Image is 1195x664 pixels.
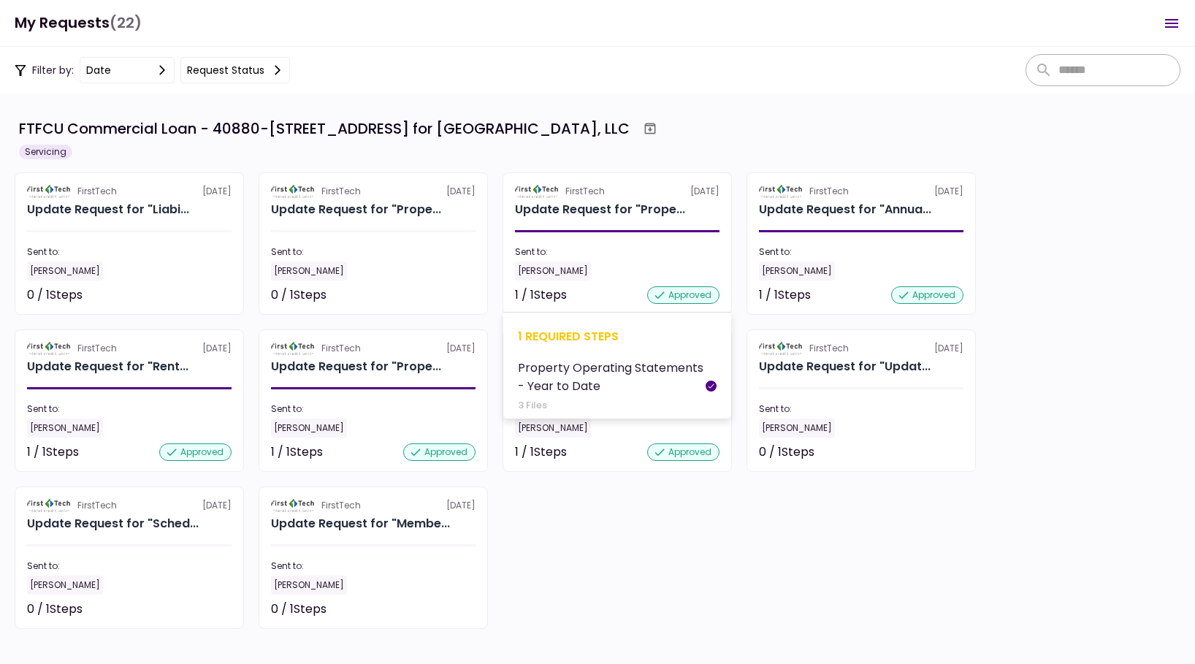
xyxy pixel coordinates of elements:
div: [PERSON_NAME] [759,419,835,438]
div: 0 / 1 Steps [27,600,83,618]
div: Servicing [19,145,72,159]
div: [DATE] [271,499,476,512]
div: [PERSON_NAME] [515,262,591,281]
div: FirstTech [565,185,605,198]
div: 1 / 1 Steps [515,286,567,304]
div: 0 / 1 Steps [271,286,327,304]
div: Sent to: [759,245,963,259]
div: Update Request for "Member Provided PFS" Correspondent Reporting Requirements - Guarantor J. Lawr... [271,515,450,533]
div: Filter by: [15,57,290,83]
div: Sent to: [271,402,476,416]
div: Sent to: [515,245,719,259]
div: Update Request for "Property Operating Statements - Year to Date" Reporting Requirements - Office... [515,201,685,218]
span: (22) [110,8,142,38]
div: FirstTech [321,499,361,512]
div: Update Request for "Updated Lease(s) and Amendment(s)" Reporting Requirements - Office Retail 408... [759,358,931,375]
div: [DATE] [759,342,963,355]
div: Sent to: [271,560,476,573]
div: Not started [898,443,963,461]
div: 0 / 1 Steps [27,286,83,304]
div: Update Request for "Annual ERQ Upload" Correspondent Reporting Requirements - Borrower South La B... [759,201,931,218]
img: Partner logo [271,185,316,198]
div: [PERSON_NAME] [27,576,103,595]
div: Sent to: [27,245,232,259]
div: [PERSON_NAME] [271,262,347,281]
img: Partner logo [759,342,803,355]
div: approved [891,286,963,304]
div: Not started [410,286,476,304]
div: [PERSON_NAME] [27,262,103,281]
img: Partner logo [759,185,803,198]
div: FirstTech [809,342,849,355]
div: [DATE] [27,342,232,355]
div: [DATE] [27,499,232,512]
div: Update Request for "Property Operating Statements- Year End" Reporting Requirements - Office Reta... [271,358,441,375]
div: 0 / 1 Steps [271,600,327,618]
div: FirstTech [77,185,117,198]
button: date [80,57,175,83]
div: FirstTech [77,499,117,512]
div: Not started [166,600,232,618]
div: FirstTech [321,185,361,198]
div: 0 / 1 Steps [759,443,814,461]
img: Partner logo [271,342,316,355]
div: [DATE] [27,185,232,198]
div: [PERSON_NAME] [515,419,591,438]
div: Update Request for "Liability Insurance Policy" Reporting Requirements - Office Retail 40880-4094... [27,201,189,218]
div: [PERSON_NAME] [759,262,835,281]
div: Sent to: [27,402,232,416]
div: 1 / 1 Steps [515,443,567,461]
div: Not started [166,286,232,304]
div: FirstTech [77,342,117,355]
div: approved [647,286,719,304]
div: approved [159,443,232,461]
div: [PERSON_NAME] [27,419,103,438]
button: Open menu [1154,6,1189,41]
div: [PERSON_NAME] [271,576,347,595]
div: Not started [410,600,476,618]
div: 3 Files [518,398,706,413]
img: Partner logo [271,499,316,512]
div: Update Request for "Rent Roll" Reporting Requirements - Office Retail 40880-40945 County Center D... [27,358,188,375]
div: [DATE] [271,185,476,198]
div: FTFCU Commercial Loan - 40880-[STREET_ADDRESS] for [GEOGRAPHIC_DATA], LLC [19,118,630,140]
div: [DATE] [271,342,476,355]
div: 1 / 1 Steps [271,443,323,461]
div: FirstTech [809,185,849,198]
h1: My Requests [15,8,142,38]
div: Sent to: [27,560,232,573]
div: Update Request for "Property Hazard Insurance Policy" Reporting Requirements - Office Retail 4088... [271,201,441,218]
div: 1 required steps [518,327,717,346]
button: Request status [180,57,290,83]
div: approved [403,443,476,461]
img: Partner logo [27,499,72,512]
img: Partner logo [515,185,560,198]
img: Partner logo [27,185,72,198]
img: Partner logo [27,342,72,355]
div: [PERSON_NAME] [271,419,347,438]
div: approved [647,443,719,461]
div: 1 / 1 Steps [759,286,811,304]
div: Property Operating Statements - Year to Date [518,359,706,395]
button: Archive workflow [637,115,663,142]
div: date [86,62,111,78]
div: FirstTech [321,342,361,355]
div: 1 / 1 Steps [27,443,79,461]
div: [DATE] [759,185,963,198]
div: Sent to: [759,402,963,416]
div: Update Request for "Schedule of Real Estate Ownership (SREO)" Correspondent Reporting Requirement... [27,515,199,533]
div: [DATE] [515,185,719,198]
div: Sent to: [271,245,476,259]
